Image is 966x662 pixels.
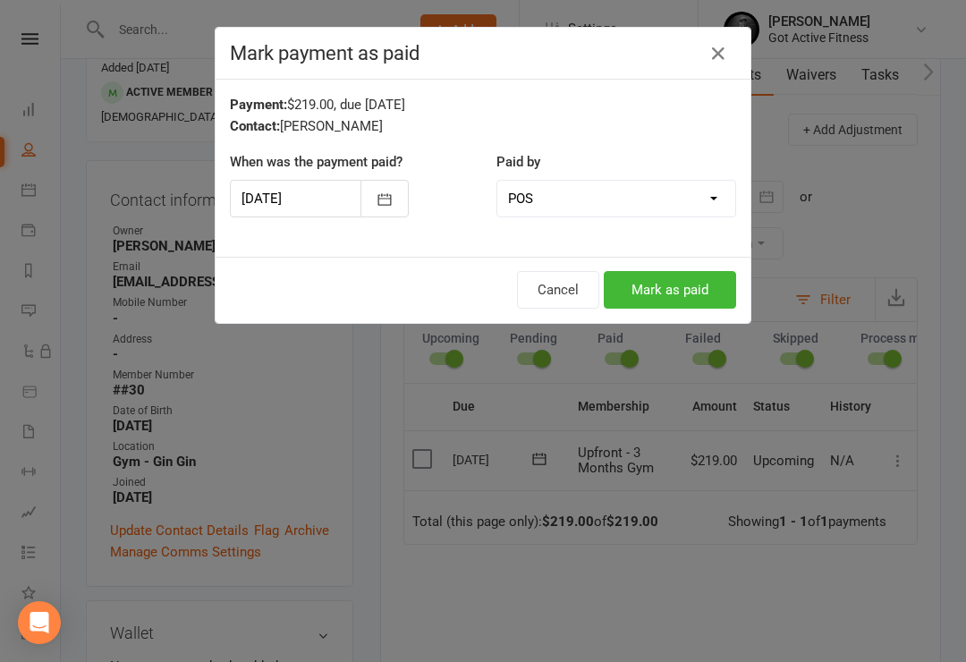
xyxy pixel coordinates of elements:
label: Paid by [496,151,540,173]
strong: Contact: [230,118,280,134]
label: When was the payment paid? [230,151,402,173]
div: [PERSON_NAME] [230,115,736,137]
button: Mark as paid [604,271,736,309]
button: Close [704,39,733,68]
h4: Mark payment as paid [230,42,736,64]
div: Open Intercom Messenger [18,601,61,644]
div: $219.00, due [DATE] [230,94,736,115]
button: Cancel [517,271,599,309]
strong: Payment: [230,97,287,113]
